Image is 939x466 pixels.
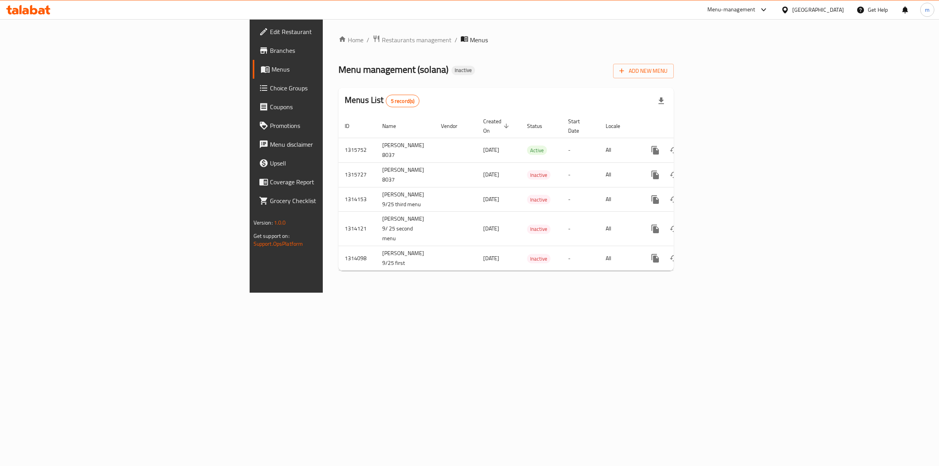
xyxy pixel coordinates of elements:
div: Inactive [527,170,550,180]
span: Inactive [527,195,550,204]
div: [GEOGRAPHIC_DATA] [792,5,844,14]
button: more [646,141,665,160]
span: Name [382,121,406,131]
a: Edit Restaurant [253,22,407,41]
td: All [599,212,640,246]
span: Vendor [441,121,468,131]
td: All [599,162,640,187]
span: Menus [272,65,400,74]
button: more [646,166,665,184]
span: Choice Groups [270,83,400,93]
span: Created On [483,117,511,135]
span: Start Date [568,117,590,135]
span: Inactive [527,225,550,234]
a: Promotions [253,116,407,135]
span: ID [345,121,360,131]
td: - [562,246,599,271]
a: Branches [253,41,407,60]
button: Change Status [665,141,684,160]
span: Restaurants management [382,35,452,45]
td: - [562,162,599,187]
td: All [599,246,640,271]
td: - [562,187,599,212]
button: Add New Menu [613,64,674,78]
td: - [562,212,599,246]
nav: breadcrumb [338,35,674,45]
span: [DATE] [483,145,499,155]
button: Change Status [665,220,684,238]
th: Actions [640,114,727,138]
span: Edit Restaurant [270,27,400,36]
span: Coupons [270,102,400,112]
span: [DATE] [483,253,499,263]
a: Restaurants management [372,35,452,45]
div: Menu-management [707,5,756,14]
span: Grocery Checklist [270,196,400,205]
div: Export file [652,92,671,110]
button: Change Status [665,249,684,268]
span: Coverage Report [270,177,400,187]
span: Add New Menu [619,66,667,76]
span: Upsell [270,158,400,168]
span: Menus [470,35,488,45]
table: enhanced table [338,114,727,271]
span: Get support on: [254,231,290,241]
span: Menu disclaimer [270,140,400,149]
div: Inactive [452,66,475,75]
li: / [455,35,457,45]
span: [DATE] [483,169,499,180]
button: Change Status [665,166,684,184]
span: Locale [606,121,630,131]
span: Status [527,121,552,131]
a: Coupons [253,97,407,116]
a: Menu disclaimer [253,135,407,154]
span: [DATE] [483,194,499,204]
h2: Menus List [345,94,419,107]
button: more [646,190,665,209]
span: m [925,5,930,14]
button: Change Status [665,190,684,209]
a: Support.OpsPlatform [254,239,303,249]
td: All [599,187,640,212]
span: Active [527,146,547,155]
span: Inactive [527,171,550,180]
td: - [562,138,599,162]
span: [DATE] [483,223,499,234]
a: Choice Groups [253,79,407,97]
a: Grocery Checklist [253,191,407,210]
span: Inactive [452,67,475,74]
td: All [599,138,640,162]
a: Menus [253,60,407,79]
span: Version: [254,218,273,228]
span: 5 record(s) [386,97,419,105]
span: 1.0.0 [274,218,286,228]
span: Branches [270,46,400,55]
button: more [646,220,665,238]
a: Coverage Report [253,173,407,191]
span: Promotions [270,121,400,130]
button: more [646,249,665,268]
a: Upsell [253,154,407,173]
span: Inactive [527,254,550,263]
